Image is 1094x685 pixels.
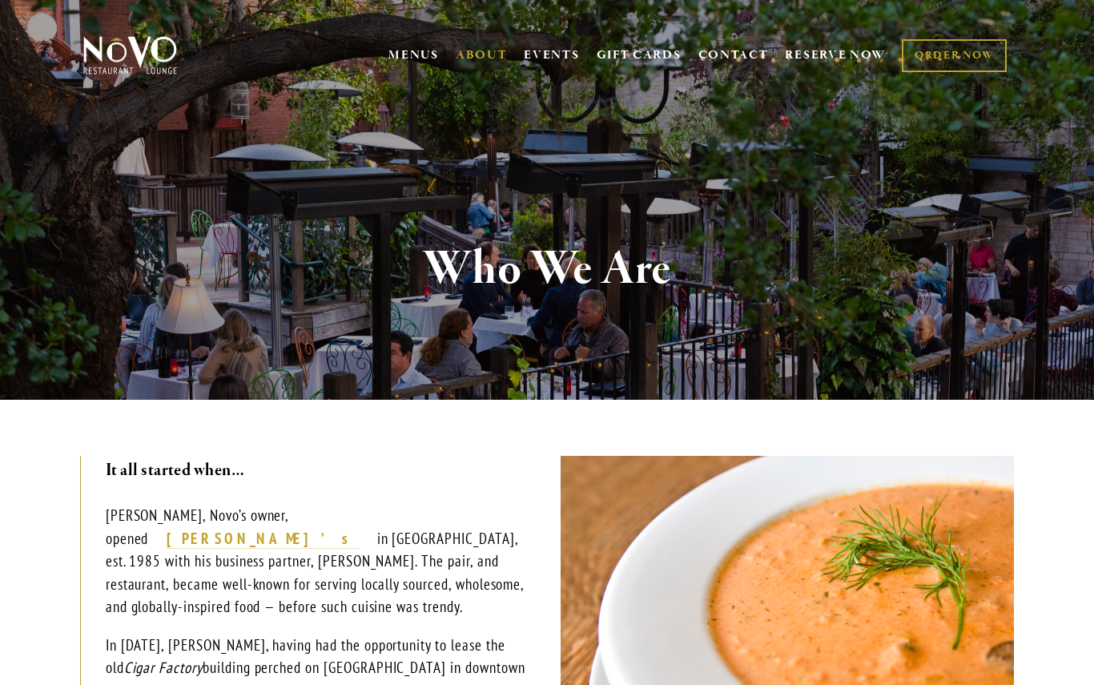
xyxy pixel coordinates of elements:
em: Cigar Factory [124,658,203,677]
p: [PERSON_NAME], Novo’s owner, opened in [GEOGRAPHIC_DATA], est. 1985 with his business partner, [P... [106,504,533,619]
a: [PERSON_NAME]’s [167,529,358,550]
strong: [PERSON_NAME]’s [167,529,358,548]
a: CONTACT [698,40,769,71]
a: EVENTS [524,47,579,63]
strong: Who We Are [423,239,671,300]
a: ORDER NOW [902,39,1007,72]
img: Novo Restaurant &amp; Lounge [80,35,180,75]
a: MENUS [388,47,439,63]
a: GIFT CARDS [597,40,682,71]
a: ABOUT [456,47,508,63]
a: RESERVE NOW [785,40,886,71]
strong: It all started when… [106,459,245,482]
